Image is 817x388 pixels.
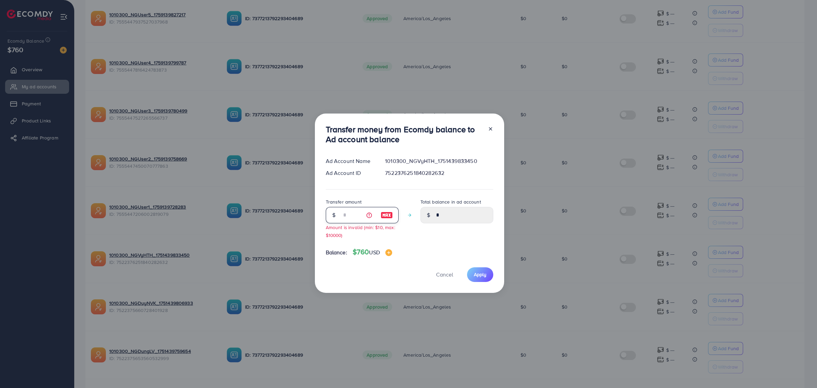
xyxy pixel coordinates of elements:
button: Cancel [428,267,462,282]
img: image [381,211,393,219]
label: Transfer amount [326,198,362,205]
button: Apply [467,267,493,282]
label: Total balance in ad account [420,198,481,205]
img: image [385,249,392,256]
h3: Transfer money from Ecomdy balance to Ad account balance [326,124,482,144]
div: Ad Account ID [320,169,380,177]
small: Amount is invalid (min: $10, max: $10000) [326,224,395,238]
div: 1010300_NGVyHTH_1751439833450 [380,157,498,165]
span: Cancel [436,271,453,278]
span: USD [369,249,380,256]
h4: $760 [353,248,392,256]
span: Apply [474,271,486,278]
div: 7522376251840282632 [380,169,498,177]
div: Ad Account Name [320,157,380,165]
span: Balance: [326,249,347,256]
iframe: Chat [788,357,812,383]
